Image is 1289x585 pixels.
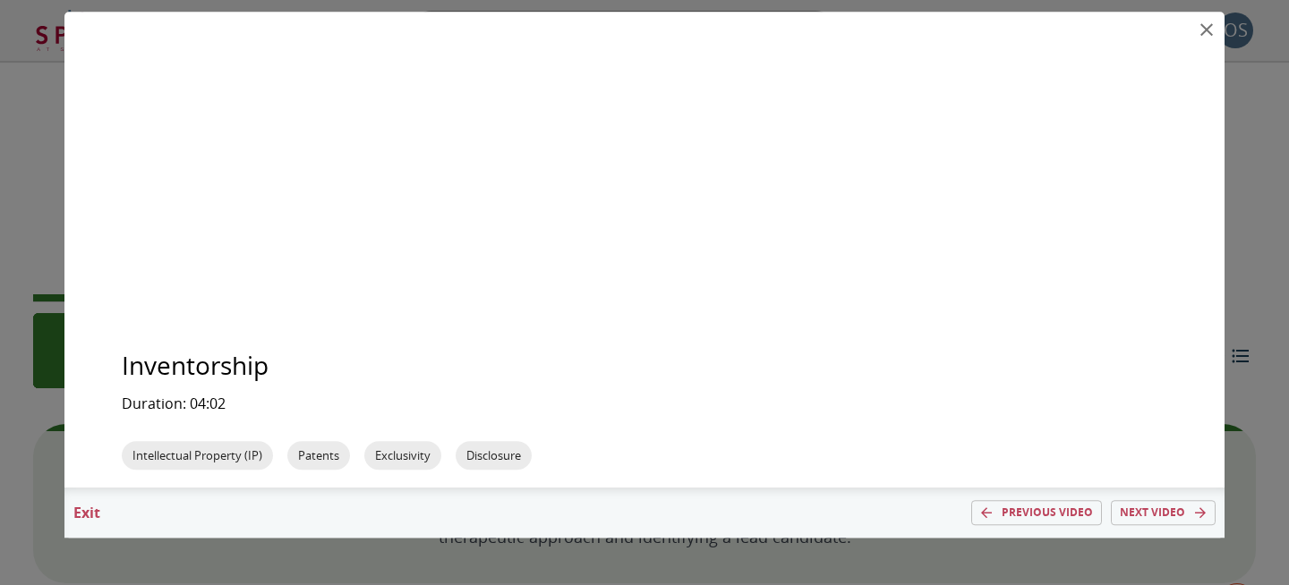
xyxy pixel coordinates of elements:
p: Next video [1120,505,1185,521]
span: Disclosure [456,448,532,464]
button: Previous video [971,501,1102,526]
span: Intellectual Property (IP) [122,448,273,464]
span: Patents [287,448,350,464]
button: close [1189,12,1225,47]
p: Previous video [1002,505,1093,521]
button: Next video [1111,501,1216,526]
span: Exclusivity [364,448,441,464]
p: Exit [64,503,109,524]
p: Inventorship [122,347,1167,385]
p: Duration: 04:02 [122,394,1167,415]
